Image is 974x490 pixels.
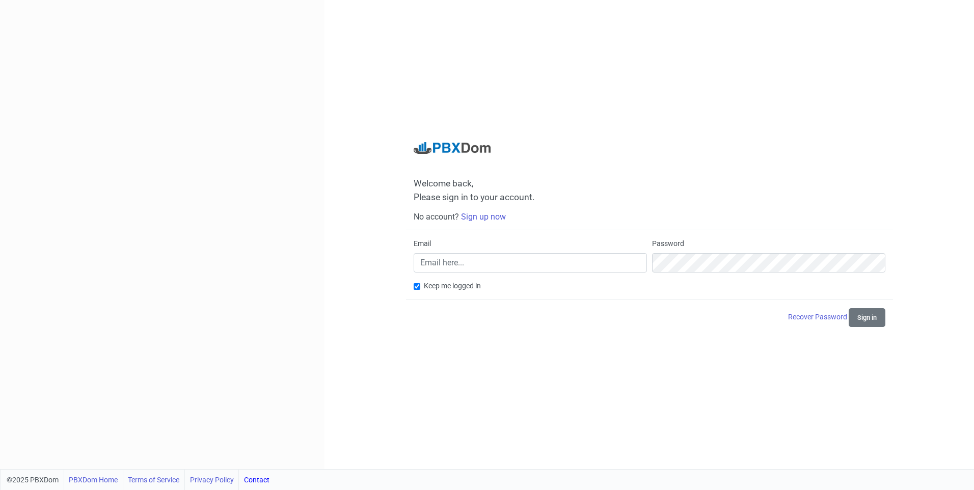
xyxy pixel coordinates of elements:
[414,178,885,189] span: Welcome back,
[414,253,647,273] input: Email here...
[424,281,481,291] label: Keep me logged in
[244,470,269,490] a: Contact
[461,212,506,222] a: Sign up now
[128,470,179,490] a: Terms of Service
[652,238,684,249] label: Password
[190,470,234,490] a: Privacy Policy
[788,313,849,321] a: Recover Password
[849,308,885,327] button: Sign in
[414,238,431,249] label: Email
[414,192,535,202] span: Please sign in to your account.
[69,470,118,490] a: PBXDom Home
[414,212,885,222] h6: No account?
[7,470,269,490] div: ©2025 PBXDom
